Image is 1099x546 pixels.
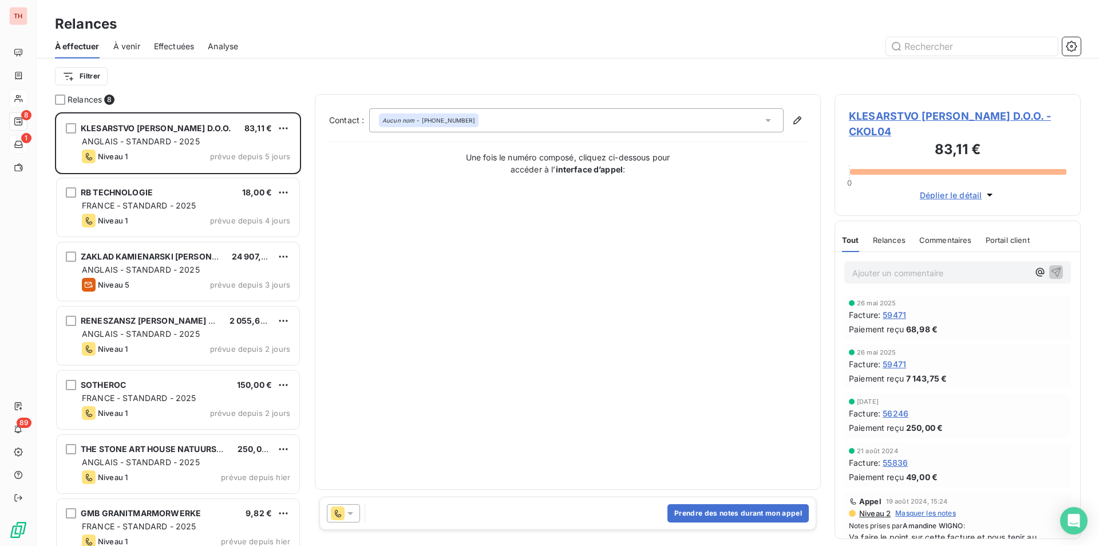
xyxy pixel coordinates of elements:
[81,380,126,390] span: SOTHEROC
[104,95,114,105] span: 8
[857,447,898,454] span: 21 août 2024
[883,407,908,419] span: 56246
[221,537,290,546] span: prévue depuis hier
[886,498,948,505] span: 19 août 2024, 15:24
[906,471,938,483] span: 49,00 €
[55,112,301,546] div: grid
[81,444,239,454] span: THE STONE ART HOUSE NATUURSTEEN
[920,189,982,201] span: Déplier le détail
[98,473,128,482] span: Niveau 1
[17,418,31,428] span: 89
[9,521,27,539] img: Logo LeanPay
[98,537,128,546] span: Niveau 1
[81,316,224,325] span: RENESZANSZ [PERSON_NAME] ZRT
[842,235,859,245] span: Tout
[906,323,938,335] span: 68,98 €
[82,457,200,467] span: ANGLAIS - STANDARD - 2025
[847,178,852,187] span: 0
[221,473,290,482] span: prévue depuis hier
[55,14,117,34] h3: Relances
[232,252,278,261] span: 24 907,74 €
[210,280,290,289] span: prévue depuis 3 jours
[55,67,108,85] button: Filtrer
[886,37,1058,56] input: Rechercher
[329,115,369,126] label: Contact :
[210,408,290,418] span: prévue depuis 2 jours
[883,457,908,469] span: 55836
[98,216,128,225] span: Niveau 1
[98,344,128,353] span: Niveau 1
[82,393,196,403] span: FRANCE - STANDARD - 2025
[244,123,272,133] span: 83,11 €
[883,309,906,321] span: 59471
[98,152,128,161] span: Niveau 1
[238,444,274,454] span: 250,00 €
[82,329,200,339] span: ANGLAIS - STANDARD - 2025
[98,408,128,418] span: Niveau 1
[857,300,896,307] span: 26 mai 2025
[916,188,999,202] button: Déplier le détail
[849,407,880,419] span: Facture :
[82,136,200,146] span: ANGLAIS - STANDARD - 2025
[68,94,102,105] span: Relances
[9,135,27,154] a: 1
[210,152,290,161] span: prévue depuis 5 jours
[849,139,1066,162] h3: 83,11 €
[9,7,27,25] div: TH
[210,216,290,225] span: prévue depuis 4 jours
[246,508,272,518] span: 9,82 €
[81,123,232,133] span: KLESARSTVO [PERSON_NAME] D.O.O.
[858,509,891,518] span: Niveau 2
[849,358,880,370] span: Facture :
[849,457,880,469] span: Facture :
[883,358,906,370] span: 59471
[382,116,414,124] em: Aucun nom
[230,316,274,325] span: 2 055,62 €
[1060,507,1088,535] div: Open Intercom Messenger
[21,133,31,143] span: 1
[210,344,290,353] span: prévue depuis 2 jours
[82,265,200,274] span: ANGLAIS - STANDARD - 2025
[98,280,129,289] span: Niveau 5
[21,110,31,120] span: 8
[55,41,100,52] span: À effectuer
[81,508,201,518] span: GMB GRANITMARMORWERKE
[903,521,963,530] span: Amandine WIGNO
[873,235,906,245] span: Relances
[895,508,956,518] span: Masquer les notes
[9,112,27,131] a: 8
[906,422,943,434] span: 250,00 €
[242,187,272,197] span: 18,00 €
[857,349,896,356] span: 26 mai 2025
[154,41,195,52] span: Effectuées
[859,497,881,506] span: Appel
[849,108,1066,139] span: KLESARSTVO [PERSON_NAME] D.O.O. - CKOL04
[919,235,972,245] span: Commentaires
[906,372,947,384] span: 7 143,75 €
[849,309,880,321] span: Facture :
[849,521,1066,531] span: Notes prises par :
[556,164,623,174] strong: interface d’appel
[667,504,809,523] button: Prendre des notes durant mon appel
[82,521,196,531] span: FRANCE - STANDARD - 2025
[81,187,153,197] span: RB TECHNOLOGIE
[849,471,904,483] span: Paiement reçu
[82,201,196,210] span: FRANCE - STANDARD - 2025
[382,116,475,124] div: - [PHONE_NUMBER]
[849,372,904,384] span: Paiement reçu
[237,380,272,390] span: 150,00 €
[113,41,140,52] span: À venir
[849,323,904,335] span: Paiement reçu
[208,41,238,52] span: Analyse
[453,151,682,175] p: Une fois le numéro composé, cliquez ci-dessous pour accéder à l’ :
[857,398,879,405] span: [DATE]
[849,422,904,434] span: Paiement reçu
[986,235,1030,245] span: Portail client
[81,252,244,261] span: ZAKLAD KAMIENARSKI [PERSON_NAME]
